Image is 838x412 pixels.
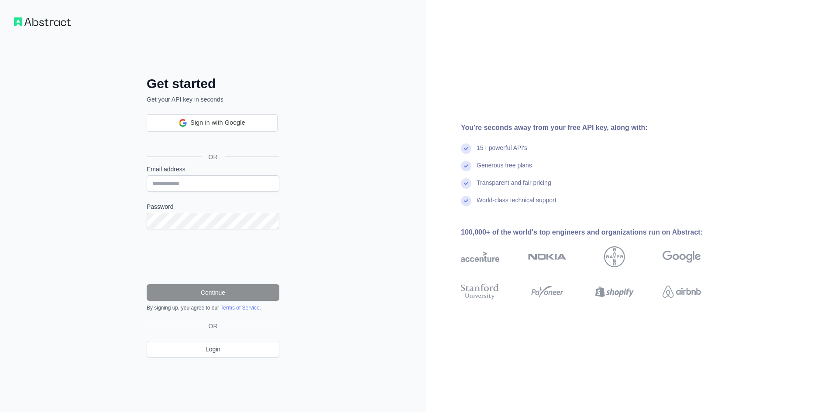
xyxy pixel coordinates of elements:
img: payoneer [528,282,567,301]
button: Continue [147,284,279,301]
div: World-class technical support [477,196,556,213]
img: google [663,246,701,267]
img: accenture [461,246,499,267]
img: airbnb [663,282,701,301]
p: Get your API key in seconds [147,95,279,104]
div: By signing up, you agree to our . [147,304,279,311]
div: Sign in with Google [147,114,278,132]
img: check mark [461,161,471,171]
h2: Get started [147,76,279,92]
img: Workflow [14,17,71,26]
label: Password [147,202,279,211]
img: stanford university [461,282,499,301]
div: Transparent and fair pricing [477,178,551,196]
span: OR [202,153,225,161]
img: check mark [461,178,471,189]
div: You're seconds away from your free API key, along with: [461,123,729,133]
a: Login [147,341,279,358]
span: Sign in with Google [190,118,245,127]
iframe: reCAPTCHA [147,240,279,274]
div: 100,000+ of the world's top engineers and organizations run on Abstract: [461,227,729,238]
a: Terms of Service [220,305,259,311]
div: Generous free plans [477,161,532,178]
img: shopify [595,282,634,301]
img: check mark [461,196,471,206]
img: bayer [604,246,625,267]
img: nokia [528,246,567,267]
label: Email address [147,165,279,174]
iframe: Sign in with Google Button [142,131,282,150]
div: 15+ powerful API's [477,143,527,161]
span: OR [205,322,221,330]
img: check mark [461,143,471,154]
